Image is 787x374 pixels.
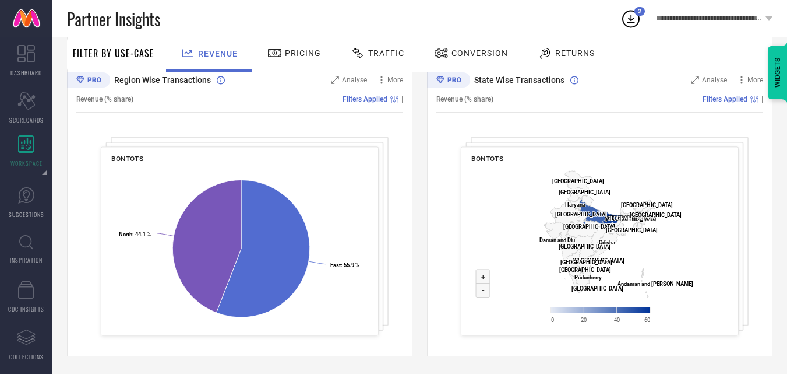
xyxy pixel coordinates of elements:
[482,286,485,295] text: -
[551,317,554,323] text: 0
[599,239,615,246] text: Odisha
[111,155,143,163] span: BONTOTS
[368,48,404,58] span: Traffic
[559,243,610,250] text: [GEOGRAPHIC_DATA]
[285,48,321,58] span: Pricing
[76,95,133,103] span: Revenue (% share)
[330,262,359,268] text: : 55.9 %
[574,274,602,281] text: Puducherry
[571,285,623,292] text: [GEOGRAPHIC_DATA]
[342,76,367,84] span: Analyse
[617,281,693,287] text: Andaman and [PERSON_NAME]
[614,317,620,323] text: 40
[330,262,341,268] tspan: East
[10,68,42,77] span: DASHBOARD
[559,267,611,273] text: [GEOGRAPHIC_DATA]
[331,76,339,84] svg: Zoom
[436,95,493,103] span: Revenue (% share)
[198,49,238,58] span: Revenue
[644,317,650,323] text: 60
[565,201,585,208] text: Haryana
[119,231,132,237] tspan: North
[702,76,727,84] span: Analyse
[9,116,44,124] span: SCORECARDS
[747,76,763,84] span: More
[630,212,682,218] text: [GEOGRAPHIC_DATA]
[9,210,44,219] span: SUGGESTIONS
[563,223,615,230] text: [GEOGRAPHIC_DATA]
[581,317,587,323] text: 20
[555,48,595,58] span: Returns
[621,202,673,208] text: [GEOGRAPHIC_DATA]
[114,75,211,85] span: Region Wise Transactions
[703,95,747,103] span: Filters Applied
[67,72,110,90] div: Premium
[451,48,508,58] span: Conversion
[387,76,403,84] span: More
[606,227,658,233] text: [GEOGRAPHIC_DATA]
[691,76,699,84] svg: Zoom
[474,75,564,85] span: State Wise Transactions
[761,95,763,103] span: |
[343,95,387,103] span: Filters Applied
[9,352,44,361] span: COLLECTIONS
[638,8,641,15] span: 2
[8,305,44,313] span: CDC INSIGHTS
[10,256,43,264] span: INSPIRATION
[481,272,485,281] text: +
[552,178,604,184] text: [GEOGRAPHIC_DATA]
[560,259,612,265] text: [GEOGRAPHIC_DATA]
[471,155,503,163] span: BONTOTS
[620,8,641,29] div: Open download list
[573,257,624,264] text: [GEOGRAPHIC_DATA]
[67,7,160,31] span: Partner Insights
[559,189,610,195] text: [GEOGRAPHIC_DATA]
[401,95,403,103] span: |
[427,72,470,90] div: Premium
[10,159,43,167] span: WORKSPACE
[555,211,607,218] text: [GEOGRAPHIC_DATA]
[119,231,151,237] text: : 44.1 %
[539,237,575,243] text: Daman and Diu
[605,215,657,222] text: [GEOGRAPHIC_DATA]
[73,46,154,60] span: Filter By Use-Case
